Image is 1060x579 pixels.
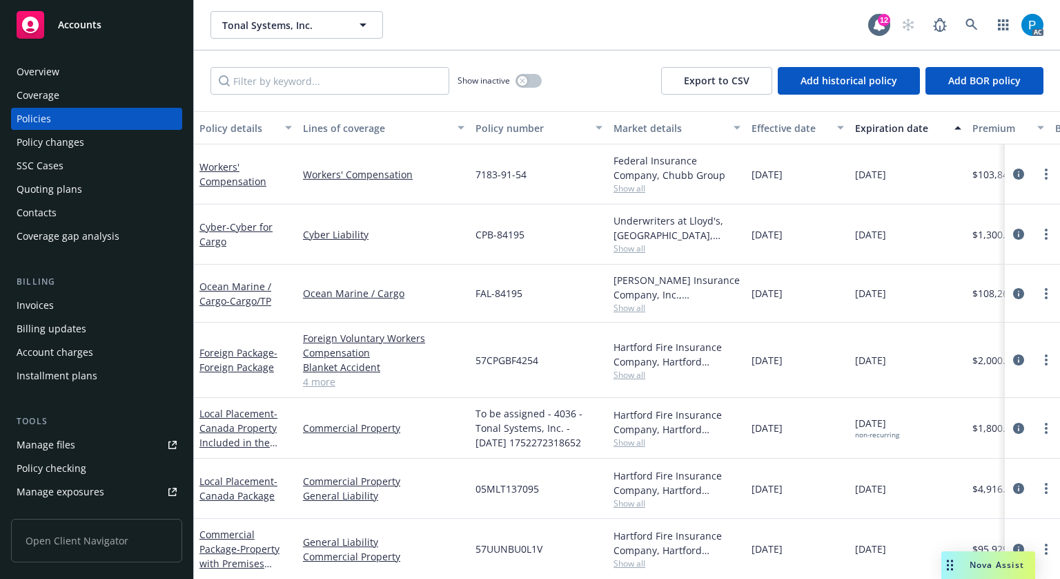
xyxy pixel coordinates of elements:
[11,481,182,503] a: Manage exposures
[303,121,449,135] div: Lines of coverage
[614,121,725,135] div: Market details
[855,430,899,439] div: non-recurring
[614,243,740,254] span: Show all
[614,213,740,243] div: Underwriters at Lloyd's, [GEOGRAPHIC_DATA], [PERSON_NAME] of [GEOGRAPHIC_DATA], [PERSON_NAME] Cargo
[11,6,182,44] a: Accounts
[17,131,84,153] div: Policy changes
[941,551,959,579] div: Drag to move
[1010,352,1027,368] a: circleInformation
[11,155,182,177] a: SSC Cases
[1010,541,1027,558] a: circleInformation
[11,519,182,562] span: Open Client Navigator
[752,353,783,368] span: [DATE]
[1038,352,1054,368] a: more
[303,360,464,374] a: Blanket Accident
[958,11,985,39] a: Search
[1038,226,1054,243] a: more
[11,84,182,106] a: Coverage
[199,220,273,248] a: Cyber
[11,318,182,340] a: Billing updates
[894,11,922,39] a: Start snowing
[1038,166,1054,182] a: more
[475,227,524,242] span: CPB-84195
[752,286,783,301] span: [DATE]
[970,559,1024,571] span: Nova Assist
[752,167,783,182] span: [DATE]
[475,406,602,450] span: To be assigned - 4036 - Tonal Systems, Inc. - [DATE] 1752272318652
[1021,14,1043,36] img: photo
[475,542,542,556] span: 57UUNBU0L1V
[17,61,59,83] div: Overview
[972,227,1017,242] span: $1,300.00
[925,67,1043,95] button: Add BOR policy
[17,178,82,200] div: Quoting plans
[199,121,277,135] div: Policy details
[801,74,897,87] span: Add historical policy
[926,11,954,39] a: Report a Bug
[194,111,297,144] button: Policy details
[17,202,57,224] div: Contacts
[948,74,1021,87] span: Add BOR policy
[1038,541,1054,558] a: more
[614,529,740,558] div: Hartford Fire Insurance Company, Hartford Insurance Group
[11,415,182,428] div: Tools
[1038,420,1054,437] a: more
[11,202,182,224] a: Contacts
[972,353,1017,368] span: $2,000.00
[303,549,464,564] a: Commercial Property
[614,182,740,194] span: Show all
[11,457,182,480] a: Policy checking
[608,111,746,144] button: Market details
[199,346,277,374] span: - Foreign Package
[614,408,740,437] div: Hartford Fire Insurance Company, Hartford Insurance Group, Hartford Insurance Group (Internationa...
[17,318,86,340] div: Billing updates
[297,111,470,144] button: Lines of coverage
[855,227,886,242] span: [DATE]
[855,353,886,368] span: [DATE]
[303,474,464,488] a: Commercial Property
[199,407,277,464] a: Local Placement
[11,365,182,387] a: Installment plans
[1010,166,1027,182] a: circleInformation
[17,155,63,177] div: SSC Cases
[58,19,101,30] span: Accounts
[303,535,464,549] a: General Liability
[855,121,946,135] div: Expiration date
[210,67,449,95] input: Filter by keyword...
[303,167,464,182] a: Workers' Compensation
[752,227,783,242] span: [DATE]
[11,61,182,83] a: Overview
[11,275,182,289] div: Billing
[475,482,539,496] span: 05MLT137095
[972,482,1017,496] span: $4,916.00
[303,374,464,389] a: 4 more
[752,421,783,435] span: [DATE]
[11,504,182,526] a: Manage certificates
[199,160,266,188] a: Workers' Compensation
[614,558,740,569] span: Show all
[199,346,277,374] a: Foreign Package
[614,437,740,448] span: Show all
[855,482,886,496] span: [DATE]
[1038,285,1054,302] a: more
[303,227,464,242] a: Cyber Liability
[199,475,277,502] span: - Canada Package
[855,542,886,556] span: [DATE]
[614,369,740,381] span: Show all
[17,504,107,526] div: Manage certificates
[752,542,783,556] span: [DATE]
[855,167,886,182] span: [DATE]
[199,407,277,464] span: - Canada Property Included in the package policy
[475,167,527,182] span: 7183-91-54
[303,421,464,435] a: Commercial Property
[11,294,182,316] a: Invoices
[475,121,587,135] div: Policy number
[199,220,273,248] span: - Cyber for Cargo
[850,111,967,144] button: Expiration date
[17,225,119,247] div: Coverage gap analysis
[1010,226,1027,243] a: circleInformation
[878,14,890,26] div: 12
[614,497,740,509] span: Show all
[475,353,538,368] span: 57CPGBF4254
